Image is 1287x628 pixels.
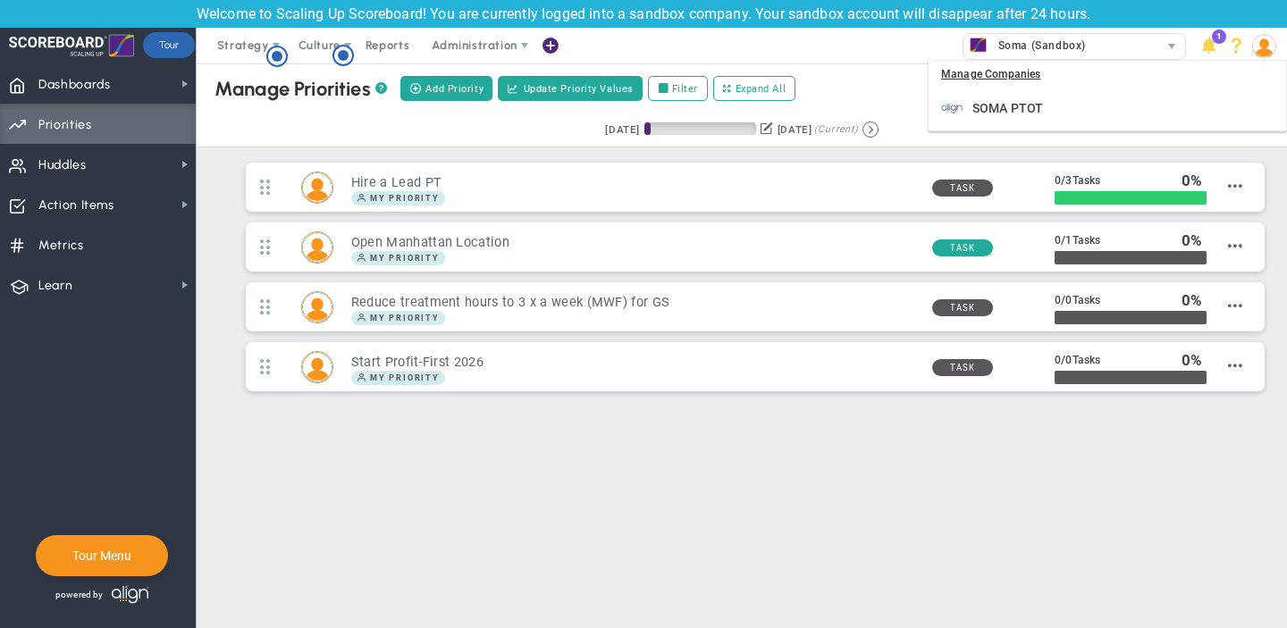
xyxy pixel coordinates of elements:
label: Filter [648,76,708,101]
div: [DATE] [605,121,639,138]
span: / [1061,353,1065,366]
span: Tasks [1072,354,1101,366]
img: 33635.Company.photo [967,34,989,56]
span: Action Items [38,187,114,224]
h3: Start Profit-First 2026 [351,354,918,371]
span: / [1061,173,1065,187]
button: Go to next period [862,121,879,138]
span: 0 [1182,231,1190,249]
button: Expand All [713,76,795,101]
img: 33616.Company.photo [941,97,963,120]
button: Tour Menu [67,548,137,564]
img: George Stamboulis [302,292,332,322]
span: My Priority [370,194,440,203]
span: SOMA PTOT [972,102,1043,114]
span: My Priority [370,254,440,263]
span: 0 3 [1055,174,1100,187]
h3: Hire a Lead PT [351,174,918,191]
div: George Stamboulis [301,172,333,204]
span: Administration [432,38,517,52]
span: My Priority [351,371,445,385]
div: % [1182,350,1207,370]
span: Tasks [1072,294,1101,306]
button: Add Priority [400,76,492,101]
div: % [1182,230,1207,250]
span: Task [932,359,993,376]
span: / [1061,293,1065,306]
span: Update Priority Values [524,81,634,96]
span: Strategy [217,38,269,52]
li: Announcements [1195,28,1223,63]
span: 0 0 [1055,294,1100,306]
span: 0 0 [1055,354,1100,366]
span: Priorities [38,106,92,144]
span: Tasks [1072,174,1101,187]
span: Tasks [1072,234,1101,247]
img: 210114.Person.photo [1252,34,1276,58]
span: Task [932,239,993,256]
span: 1 [1212,29,1226,44]
div: George Stamboulis [301,351,333,383]
span: (Current) [814,121,857,138]
span: Dashboards [38,66,111,104]
div: [DATE] [778,121,812,138]
span: Reports [357,28,419,63]
button: Update Priority Values [498,76,643,101]
span: Huddles [38,147,87,184]
span: My Priority [351,311,445,325]
div: Manage Companies [929,60,1286,90]
span: 0 1 [1055,234,1100,247]
li: Help & Frequently Asked Questions (FAQ) [1223,28,1250,63]
span: Add Priority [425,81,484,96]
div: % [1182,290,1207,310]
span: / [1061,233,1065,247]
div: Powered by Align [36,581,226,608]
h3: Open Manhattan Location [351,234,918,251]
span: Culture [299,38,341,52]
span: My Priority [351,251,445,265]
span: Learn [38,267,72,305]
div: George Stamboulis [301,231,333,264]
img: George Stamboulis [302,172,332,203]
span: My Priority [351,191,445,205]
span: My Priority [370,373,440,382]
span: Soma (Sandbox) [989,34,1086,57]
span: Expand All [736,81,786,96]
img: George Stamboulis [302,352,332,382]
span: Metrics [38,227,84,264]
span: 0 [1182,351,1190,369]
div: Period Progress: 6% Day 7 of 101 with 94 remaining. [644,122,756,135]
span: select [1159,34,1185,59]
div: % [1182,171,1207,190]
span: 0 [1182,291,1190,309]
h3: Reduce treatment hours to 3 x a week (MWF) for GS [351,294,918,311]
span: Task [932,299,993,316]
span: My Priority [370,314,440,322]
span: Task [932,180,993,197]
div: Manage Priorities [214,77,387,101]
span: 0 [1182,172,1190,189]
div: George Stamboulis [301,291,333,323]
img: George Stamboulis [302,232,332,263]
